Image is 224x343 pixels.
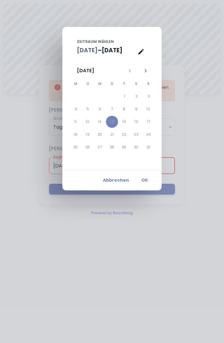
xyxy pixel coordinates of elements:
span: Dienstag [82,78,93,90]
span: Zeitraum wählen [77,39,114,44]
button: OK [135,175,154,186]
button: Kalenderansicht ist geöffnet, zur Texteingabeansicht wechseln [135,46,147,58]
button: [DATE] [77,46,98,55]
div: [DATE] [77,67,94,74]
span: Donnerstag [107,78,117,90]
h5: – [98,46,102,55]
button: Nächster Monat [140,66,151,76]
span: Sonntag [143,78,154,90]
span: Samstag [131,78,142,90]
button: [DATE] [102,46,123,55]
span: Freitag [119,78,130,90]
button: Abbrechen [100,175,131,186]
span: Mittwoch [94,78,105,90]
span: Montag [70,78,81,90]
